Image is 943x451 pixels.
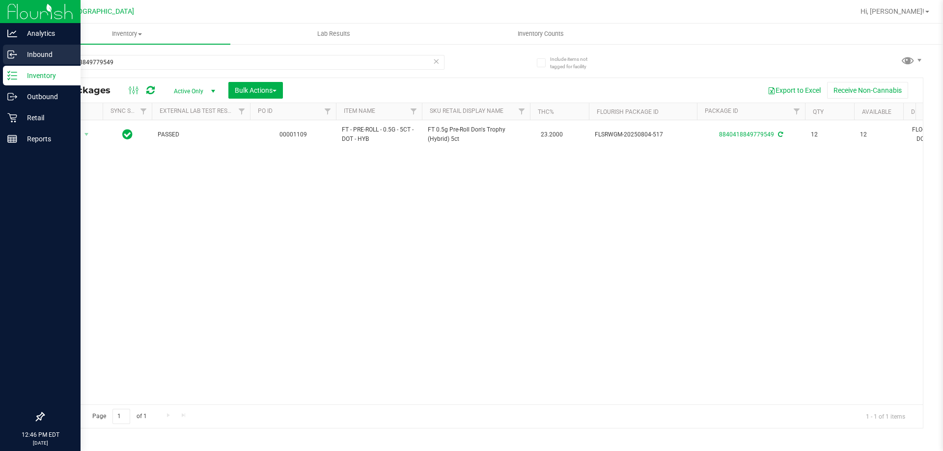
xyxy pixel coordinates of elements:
[344,107,375,114] a: Item Name
[550,55,599,70] span: Include items not tagged for facility
[437,24,644,44] a: Inventory Counts
[433,55,440,68] span: Clear
[320,103,336,120] a: Filter
[536,128,568,142] span: 23.2000
[7,113,17,123] inline-svg: Retail
[705,107,738,114] a: Package ID
[24,24,230,44] a: Inventory
[158,130,244,139] span: PASSED
[17,133,76,145] p: Reports
[4,439,76,447] p: [DATE]
[514,103,530,120] a: Filter
[4,430,76,439] p: 12:46 PM EDT
[7,50,17,59] inline-svg: Inbound
[813,108,824,115] a: Qty
[428,125,524,144] span: FT 0.5g Pre-Roll Don's Trophy (Hybrid) 5ct
[406,103,422,120] a: Filter
[84,409,155,424] span: Page of 1
[827,82,908,99] button: Receive Non-Cannabis
[595,130,691,139] span: FLSRWGM-20250804-517
[235,86,277,94] span: Bulk Actions
[279,131,307,138] a: 00001109
[538,108,554,115] a: THC%
[7,28,17,38] inline-svg: Analytics
[862,108,891,115] a: Available
[761,82,827,99] button: Export to Excel
[10,372,39,402] iframe: Resource center
[504,29,577,38] span: Inventory Counts
[122,128,133,141] span: In Sync
[860,130,897,139] span: 12
[112,409,130,424] input: 1
[7,92,17,102] inline-svg: Outbound
[858,409,913,424] span: 1 - 1 of 1 items
[51,85,120,96] span: All Packages
[342,125,416,144] span: FT - PRE-ROLL - 0.5G - 5CT - DOT - HYB
[230,24,437,44] a: Lab Results
[43,55,444,70] input: Search Package ID, Item Name, SKU, Lot or Part Number...
[17,27,76,39] p: Analytics
[789,103,805,120] a: Filter
[597,108,659,115] a: Flourish Package ID
[17,112,76,124] p: Retail
[228,82,283,99] button: Bulk Actions
[160,107,237,114] a: External Lab Test Result
[304,29,363,38] span: Lab Results
[17,91,76,103] p: Outbound
[258,107,273,114] a: PO ID
[111,107,148,114] a: Sync Status
[24,29,230,38] span: Inventory
[67,7,134,16] span: [GEOGRAPHIC_DATA]
[17,49,76,60] p: Inbound
[777,131,783,138] span: Sync from Compliance System
[17,70,76,81] p: Inventory
[81,128,93,141] span: select
[430,107,503,114] a: Sku Retail Display Name
[7,134,17,144] inline-svg: Reports
[860,7,924,15] span: Hi, [PERSON_NAME]!
[811,130,848,139] span: 12
[136,103,152,120] a: Filter
[719,131,774,138] a: 8840418849779549
[7,71,17,80] inline-svg: Inventory
[234,103,250,120] a: Filter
